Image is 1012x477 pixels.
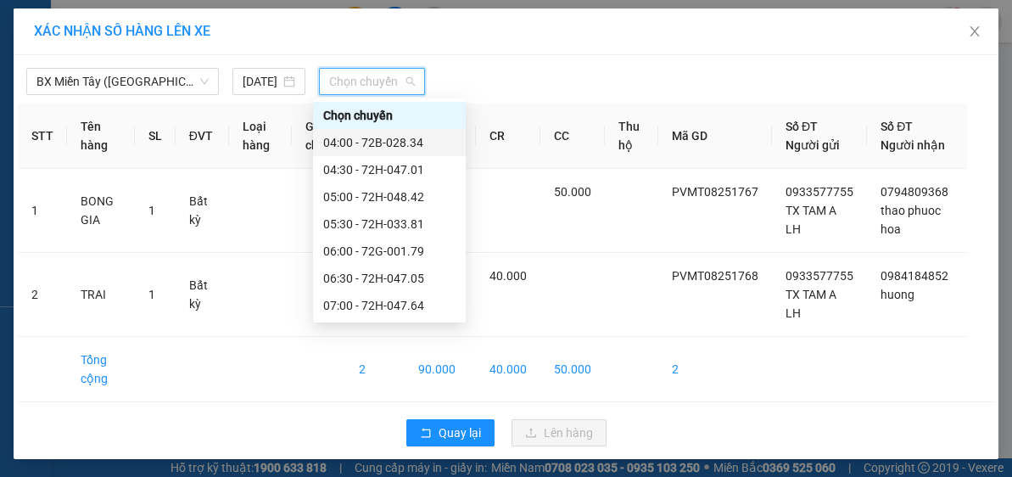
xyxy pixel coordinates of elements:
span: Nhận: [145,16,186,34]
span: 0933577755 [786,185,853,199]
th: Loại hàng [229,104,292,169]
th: CR [476,104,540,169]
td: 2 [18,253,67,337]
div: Chọn chuyến [313,102,466,129]
span: Người nhận [881,138,945,152]
span: huong [881,288,914,301]
td: Tổng cộng [67,337,135,402]
td: 50.000 [540,337,605,402]
div: 0984184852 [145,76,291,99]
span: PVMT08251768 [672,269,758,283]
div: 04:30 - 72H-047.01 [323,160,456,179]
th: Ghi chú [292,104,345,169]
th: CC [540,104,605,169]
span: Người gửi [786,138,840,152]
td: TRAI [67,253,135,337]
span: 1 [148,288,155,301]
th: ĐVT [176,104,230,169]
div: HANG NGOAI [145,14,291,55]
span: TX TAM A LH [786,204,836,236]
div: huong [145,55,291,76]
span: Chọn chuyến [329,69,416,94]
td: BONG GIA [67,169,135,253]
th: SL [135,104,176,169]
div: TX TAM A LH [14,55,133,76]
div: 06:30 - 72H-047.05 [323,269,456,288]
td: Bất kỳ [176,169,230,253]
div: 07:00 - 72H-047.64 [323,296,456,315]
button: Close [951,8,998,56]
span: BX Miền Tây (Hàng Ngoài) [36,69,209,94]
span: rollback [420,427,432,441]
span: 0933577755 [786,269,853,283]
td: 40.000 [476,337,540,402]
th: Thu hộ [605,104,658,169]
span: TX TAM A LH [786,288,836,320]
div: 04:00 - 72B-028.34 [323,133,456,152]
span: 40.000 [489,269,527,283]
span: PVMT08251767 [672,185,758,199]
span: 50.000 [554,185,591,199]
button: rollbackQuay lại [406,419,495,446]
div: PV Miền Tây [14,14,133,55]
td: Bất kỳ [176,253,230,337]
span: XÁC NHẬN SỐ HÀNG LÊN XE [34,23,210,39]
th: Mã GD [658,104,772,169]
th: Tên hàng [67,104,135,169]
span: thao phuoc hoa [881,204,941,236]
td: 2 [345,337,405,402]
div: 0933577755 [14,76,133,99]
input: 14/08/2025 [243,72,279,91]
span: Số ĐT [881,120,913,133]
td: 1 [18,169,67,253]
th: STT [18,104,67,169]
span: 0794809368 [881,185,948,199]
span: Gửi: [14,16,41,34]
div: Chọn chuyến [323,106,456,125]
span: 0984184852 [881,269,948,283]
span: phu my [170,99,254,129]
span: 1 [148,204,155,217]
span: Số ĐT [786,120,818,133]
div: 05:30 - 72H-033.81 [323,215,456,233]
span: Quay lại [439,424,481,442]
button: uploadLên hàng [512,419,607,446]
td: 2 [658,337,772,402]
span: close [968,25,981,38]
td: 90.000 [405,337,475,402]
div: 06:00 - 72G-001.79 [323,242,456,261]
div: 05:00 - 72H-048.42 [323,188,456,206]
span: DĐ: [145,109,170,126]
